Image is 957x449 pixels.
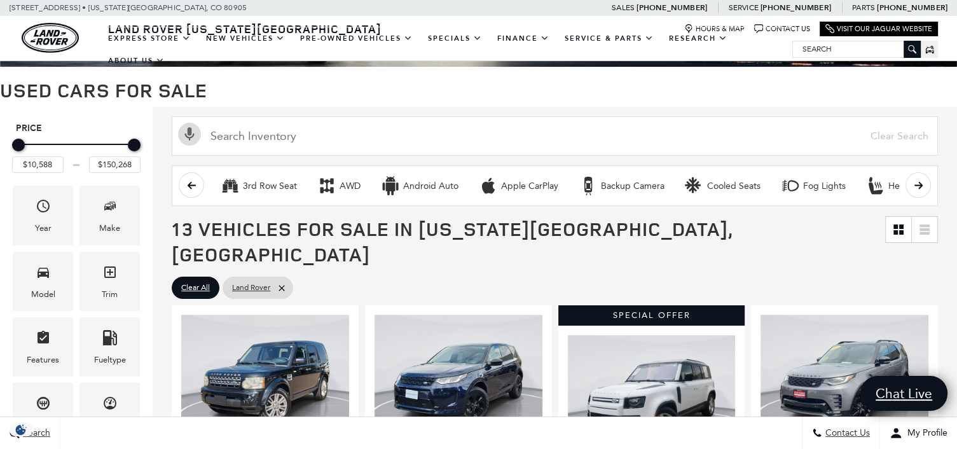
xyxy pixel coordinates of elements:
span: Fueltype [102,327,118,353]
div: Special Offer [558,305,745,326]
h5: Price [16,123,137,134]
button: Fog LightsFog Lights [774,172,853,199]
input: Search [793,41,920,57]
a: Chat Live [860,376,947,411]
a: Hours & Map [684,24,745,34]
span: Contact Us [822,428,870,439]
img: 2023 Land Rover Discovery HSE R-Dynamic [761,315,928,441]
span: Transmission [36,392,51,418]
button: scroll right [905,172,931,198]
span: Features [36,327,51,353]
span: Trim [102,261,118,287]
span: 13 Vehicles for Sale in [US_STATE][GEOGRAPHIC_DATA], [GEOGRAPHIC_DATA] [172,216,733,267]
div: Minimum Price [12,139,25,151]
div: Year [35,221,52,235]
button: Open user profile menu [880,417,957,449]
div: Heated Seats [866,176,885,195]
a: Specials [420,27,490,50]
img: Land Rover [22,23,79,53]
span: My Profile [902,428,947,439]
nav: Main Navigation [100,27,792,72]
button: Apple CarPlayApple CarPlay [472,172,565,199]
span: Service [728,3,758,12]
div: Backup Camera [579,176,598,195]
div: Trim [102,287,118,301]
a: Land Rover [US_STATE][GEOGRAPHIC_DATA] [100,21,389,36]
a: EXPRESS STORE [100,27,198,50]
a: Grid View [886,217,911,242]
div: TransmissionTransmission [13,383,73,442]
a: Service & Parts [557,27,661,50]
div: FeaturesFeatures [13,317,73,376]
input: Maximum [89,156,141,173]
div: Android Auto [403,181,458,192]
a: About Us [100,50,172,72]
button: Heated SeatsHeated Seats [859,172,949,199]
div: TrimTrim [79,252,140,311]
button: Android AutoAndroid Auto [374,172,465,199]
div: ModelModel [13,252,73,311]
span: Sales [612,3,635,12]
div: MileageMileage [79,383,140,442]
button: Cooled SeatsCooled Seats [678,172,768,199]
span: Mileage [102,392,118,418]
a: [PHONE_NUMBER] [637,3,707,13]
input: Search Inventory [172,116,938,156]
div: Make [99,221,120,235]
div: Backup Camera [601,181,664,192]
a: Research [661,27,735,50]
div: Model [31,287,55,301]
a: [PHONE_NUMBER] [877,3,947,13]
div: Fog Lights [803,181,846,192]
div: Price [12,134,141,173]
span: Model [36,261,51,287]
div: AWD [317,176,336,195]
input: Minimum [12,156,64,173]
span: Year [36,195,51,221]
div: Apple CarPlay [501,181,558,192]
a: Finance [490,27,557,50]
section: Click to Open Cookie Consent Modal [6,423,36,436]
a: land-rover [22,23,79,53]
div: MakeMake [79,186,140,245]
button: Backup CameraBackup Camera [572,172,671,199]
span: Clear All [181,280,210,296]
img: Opt-Out Icon [6,423,36,436]
button: 3rd Row Seat3rd Row Seat [214,172,304,199]
span: Land Rover [US_STATE][GEOGRAPHIC_DATA] [108,21,382,36]
div: Fog Lights [781,176,800,195]
svg: Click to toggle on voice search [178,123,201,146]
div: Fueltype [94,353,126,367]
a: Visit Our Jaguar Website [825,24,932,34]
div: AWD [340,181,361,192]
div: 3rd Row Seat [221,176,240,195]
div: Cooled Seats [685,176,704,195]
div: Heated Seats [888,181,942,192]
div: Maximum Price [128,139,141,151]
span: Make [102,195,118,221]
span: Chat Live [869,385,939,402]
div: Cooled Seats [707,181,761,192]
a: New Vehicles [198,27,293,50]
a: Contact Us [754,24,810,34]
div: Apple CarPlay [479,176,498,195]
div: FueltypeFueltype [79,317,140,376]
a: [PHONE_NUMBER] [761,3,831,13]
button: AWDAWD [310,172,368,199]
div: YearYear [13,186,73,245]
a: [STREET_ADDRESS] • [US_STATE][GEOGRAPHIC_DATA], CO 80905 [10,3,247,12]
span: Parts [852,3,875,12]
img: 2022 Land Rover Discovery Sport S R-Dynamic [375,315,542,441]
div: Android Auto [381,176,400,195]
div: 3rd Row Seat [243,181,297,192]
button: scroll left [179,172,204,198]
div: Features [27,353,59,367]
a: Pre-Owned Vehicles [293,27,420,50]
img: 2011 Land Rover LR4 HSE [181,315,349,441]
span: Land Rover [232,280,270,296]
